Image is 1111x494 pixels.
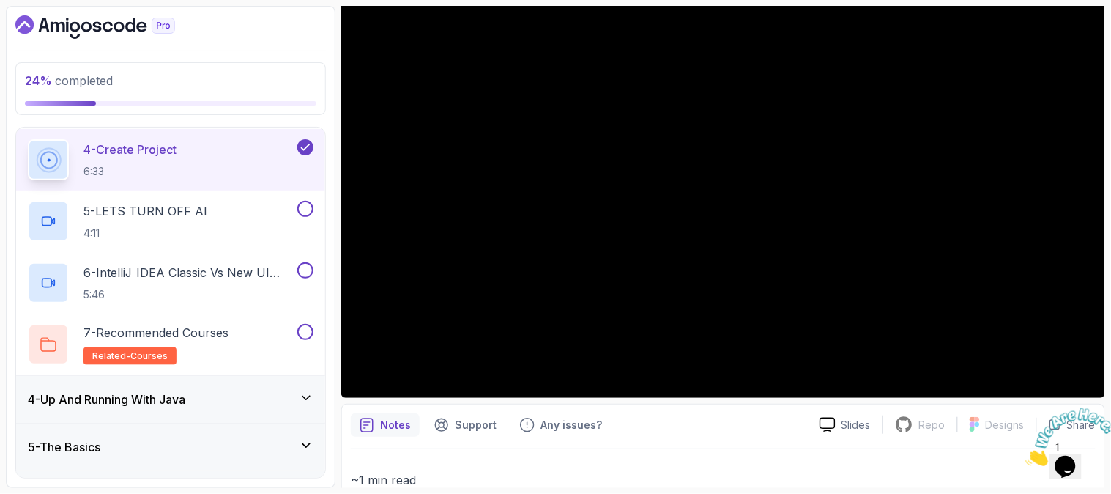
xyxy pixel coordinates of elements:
p: 6 - IntelliJ IDEA Classic Vs New UI (User Interface) [83,264,294,281]
p: Any issues? [540,418,602,432]
img: Chat attention grabber [6,6,97,64]
p: Support [455,418,497,432]
p: 5:46 [83,287,294,302]
button: Support button [426,413,505,437]
p: 5 - LETS TURN OFF AI [83,202,207,220]
span: related-courses [92,350,168,362]
span: completed [25,73,113,88]
span: 1 [6,6,12,18]
p: 6:33 [83,164,177,179]
h3: 5 - The Basics [28,438,100,456]
button: 4-Create Project6:33 [28,139,313,180]
iframe: chat widget [1020,402,1111,472]
span: 24 % [25,73,52,88]
p: 4 - Create Project [83,141,177,158]
button: 5-The Basics [16,424,325,471]
p: 7 - Recommended Courses [83,324,228,342]
p: 4:11 [83,226,207,240]
p: Designs [986,418,1025,432]
button: 7-Recommended Coursesrelated-courses [28,324,313,365]
a: Slides [808,417,883,432]
button: 6-IntelliJ IDEA Classic Vs New UI (User Interface)5:46 [28,262,313,303]
button: Feedback button [511,413,611,437]
a: Dashboard [15,15,209,39]
p: ~1 min read [351,470,1096,490]
p: Repo [919,418,945,432]
button: 4-Up And Running With Java [16,376,325,423]
button: 5-LETS TURN OFF AI4:11 [28,201,313,242]
p: Notes [380,418,411,432]
p: Slides [841,418,871,432]
h3: 4 - Up And Running With Java [28,391,185,408]
button: notes button [351,413,420,437]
